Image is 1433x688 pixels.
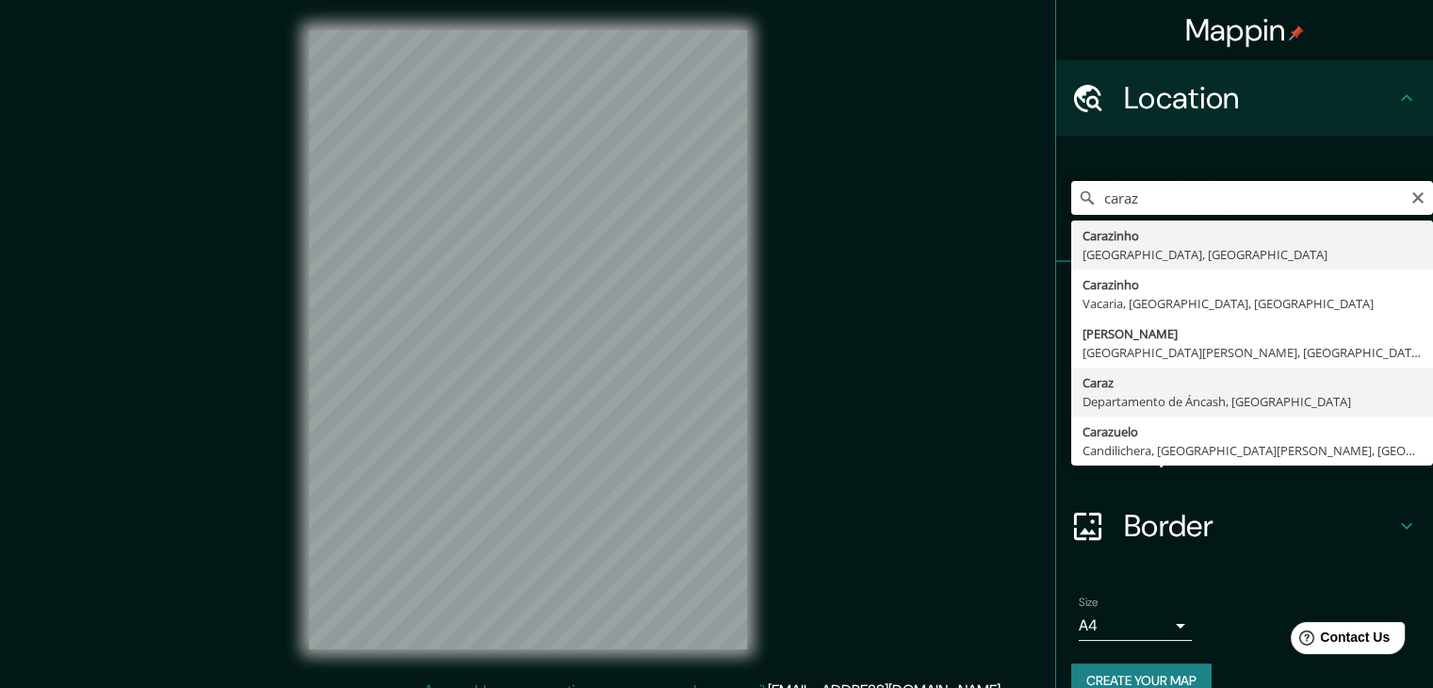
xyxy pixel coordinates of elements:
div: Location [1056,60,1433,136]
h4: Layout [1124,432,1395,469]
h4: Border [1124,507,1395,545]
canvas: Map [309,30,747,649]
button: Clear [1410,188,1425,205]
div: Pins [1056,262,1433,337]
div: A4 [1079,611,1192,641]
div: Candilichera, [GEOGRAPHIC_DATA][PERSON_NAME], [GEOGRAPHIC_DATA] [1083,441,1422,460]
div: Carazinho [1083,226,1422,245]
div: [GEOGRAPHIC_DATA], [GEOGRAPHIC_DATA] [1083,245,1422,264]
div: Carazinho [1083,275,1422,294]
div: Layout [1056,413,1433,488]
div: Carazuelo [1083,422,1422,441]
h4: Mappin [1185,11,1305,49]
img: pin-icon.png [1289,25,1304,41]
h4: Location [1124,79,1395,117]
div: Caraz [1083,373,1422,392]
div: Border [1056,488,1433,564]
input: Pick your city or area [1071,181,1433,215]
div: [GEOGRAPHIC_DATA][PERSON_NAME], [GEOGRAPHIC_DATA] [1083,343,1422,362]
iframe: Help widget launcher [1265,614,1412,667]
div: Vacaria, [GEOGRAPHIC_DATA], [GEOGRAPHIC_DATA] [1083,294,1422,313]
div: Style [1056,337,1433,413]
div: Departamento de Áncash, [GEOGRAPHIC_DATA] [1083,392,1422,411]
div: [PERSON_NAME] [1083,324,1422,343]
label: Size [1079,595,1099,611]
